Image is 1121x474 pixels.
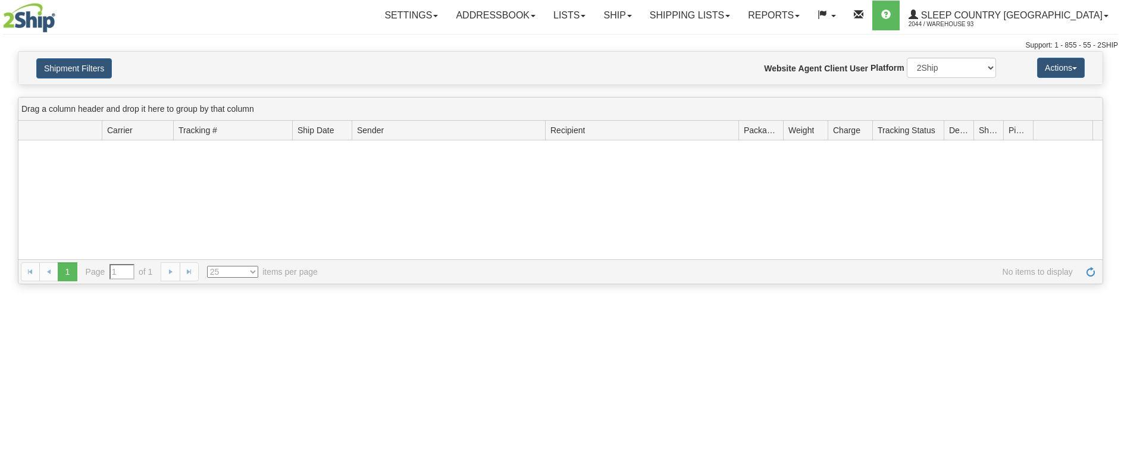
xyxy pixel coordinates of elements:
button: Shipment Filters [36,58,112,79]
span: 2044 / Warehouse 93 [909,18,998,30]
span: Recipient [550,124,585,136]
span: Weight [788,124,814,136]
label: Website [764,62,796,74]
a: Reports [739,1,809,30]
button: Actions [1037,58,1085,78]
a: Addressbook [447,1,544,30]
label: Client [824,62,847,74]
span: Packages [744,124,778,136]
span: 1 [58,262,77,281]
a: Lists [544,1,594,30]
span: Sleep Country [GEOGRAPHIC_DATA] [918,10,1103,20]
span: Charge [833,124,860,136]
span: Tracking Status [878,124,935,136]
a: Ship [594,1,640,30]
span: Delivery Status [949,124,969,136]
span: Sender [357,124,384,136]
a: Refresh [1081,262,1100,281]
div: Support: 1 - 855 - 55 - 2SHIP [3,40,1118,51]
span: Shipment Issues [979,124,998,136]
label: Platform [871,62,904,74]
a: Shipping lists [641,1,739,30]
span: Carrier [107,124,133,136]
span: items per page [207,266,318,278]
span: Page of 1 [86,264,153,280]
img: logo2044.jpg [3,3,55,33]
span: Tracking # [179,124,217,136]
label: User [850,62,868,74]
span: Ship Date [298,124,334,136]
span: Pickup Status [1009,124,1028,136]
a: Sleep Country [GEOGRAPHIC_DATA] 2044 / Warehouse 93 [900,1,1117,30]
label: Agent [799,62,822,74]
a: Settings [375,1,447,30]
span: No items to display [334,266,1073,278]
div: grid grouping header [18,98,1103,121]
